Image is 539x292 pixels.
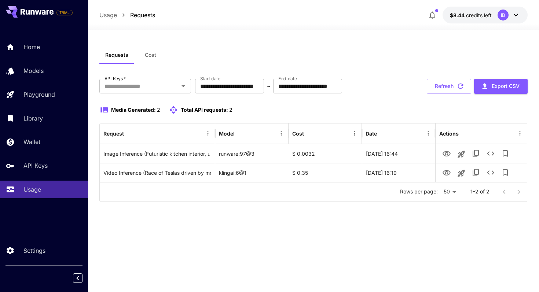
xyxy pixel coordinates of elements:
div: Model [219,130,235,137]
button: Menu [423,128,433,138]
span: credits left [466,12,492,18]
span: Requests [105,52,128,58]
p: Rows per page: [400,188,438,195]
button: Add to library [498,165,513,180]
a: Requests [130,11,155,19]
button: Collapse sidebar [73,273,82,283]
div: $8.44366 [450,11,492,19]
p: Usage [23,185,41,194]
div: Collapse sidebar [78,271,88,285]
div: Cost [292,130,304,137]
button: Open [178,81,188,91]
div: 50 [441,186,459,197]
span: Cost [145,52,156,58]
button: Sort [125,128,135,138]
button: Add to library [498,146,513,161]
span: Add your payment card to enable full platform functionality. [56,8,73,17]
button: See details [483,165,498,180]
nav: breadcrumb [99,11,155,19]
p: API Keys [23,161,48,170]
div: Request [103,130,124,137]
button: See details [483,146,498,161]
button: Menu [276,128,286,138]
p: Models [23,66,44,75]
button: Sort [235,128,246,138]
p: Playground [23,90,55,99]
button: View [439,165,454,180]
div: 30 Sep, 2025 16:44 [362,144,435,163]
button: Sort [378,128,388,138]
a: Usage [99,11,117,19]
div: $ 0.35 [289,163,362,182]
span: $8.44 [450,12,466,18]
button: Menu [203,128,213,138]
div: 25 Sep, 2025 16:19 [362,163,435,182]
div: klingai:6@1 [215,163,289,182]
span: Total API requests: [181,107,228,113]
p: 1–2 of 2 [470,188,489,195]
button: Sort [305,128,315,138]
button: Menu [349,128,360,138]
p: Library [23,114,43,123]
div: Click to copy prompt [103,144,211,163]
span: Media Generated: [111,107,156,113]
div: Actions [439,130,459,137]
div: Date [366,130,377,137]
label: End date [278,75,297,82]
div: runware:97@3 [215,144,289,163]
div: IB [498,10,509,21]
button: Launch in playground [454,166,469,181]
button: View [439,146,454,161]
label: Start date [200,75,220,82]
p: Wallet [23,137,40,146]
div: Click to copy prompt [103,163,211,182]
p: ~ [267,82,271,90]
p: Settings [23,246,45,255]
button: Export CSV [474,79,528,94]
span: 2 [157,107,160,113]
button: Copy TaskUUID [469,146,483,161]
button: Refresh [427,79,471,94]
button: Launch in playground [454,147,469,162]
p: Home [23,42,40,51]
button: Menu [515,128,525,138]
div: $ 0.0032 [289,144,362,163]
span: TRIAL [57,10,72,15]
button: $8.44366IB [443,7,528,23]
button: Copy TaskUUID [469,165,483,180]
label: API Keys [104,75,126,82]
span: 2 [229,107,232,113]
